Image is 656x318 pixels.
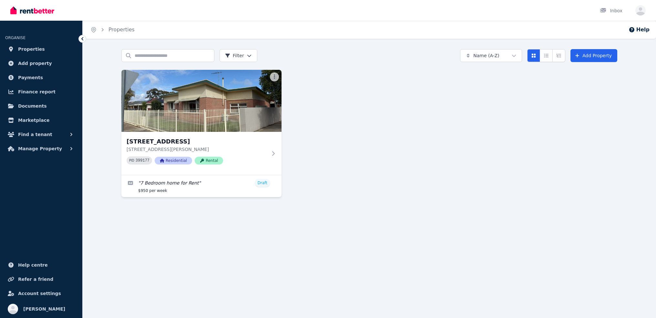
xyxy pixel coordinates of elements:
[18,145,62,153] span: Manage Property
[552,49,565,62] button: Expanded list view
[600,7,622,14] div: Inbox
[5,85,77,98] a: Finance report
[18,74,43,81] span: Payments
[83,21,142,39] nav: Breadcrumb
[18,59,52,67] span: Add property
[527,49,565,62] div: View options
[270,72,279,81] button: More options
[18,131,52,138] span: Find a tenant
[18,88,56,96] span: Finance report
[5,128,77,141] button: Find a tenant
[18,116,49,124] span: Marketplace
[5,273,77,286] a: Refer a friend
[18,290,61,297] span: Account settings
[5,287,77,300] a: Account settings
[5,71,77,84] a: Payments
[195,157,223,164] span: Rental
[527,49,540,62] button: Card view
[136,158,149,163] code: 399177
[127,146,267,153] p: [STREET_ADDRESS][PERSON_NAME]
[460,49,522,62] button: Name (A-Z)
[127,137,267,146] h3: [STREET_ADDRESS]
[121,70,282,175] a: 89 Cleveland Terrace, Ottoway[STREET_ADDRESS][STREET_ADDRESS][PERSON_NAME]PID 399177ResidentialRe...
[5,100,77,112] a: Documents
[5,114,77,127] a: Marketplace
[473,52,499,59] span: Name (A-Z)
[225,52,244,59] span: Filter
[5,36,26,40] span: ORGANISE
[5,259,77,271] a: Help centre
[18,261,48,269] span: Help centre
[18,275,53,283] span: Refer a friend
[23,305,65,313] span: [PERSON_NAME]
[18,102,47,110] span: Documents
[121,70,282,132] img: 89 Cleveland Terrace, Ottoway
[5,43,77,56] a: Properties
[540,49,553,62] button: Compact list view
[629,26,650,34] button: Help
[570,49,617,62] a: Add Property
[10,5,54,15] img: RentBetter
[155,157,192,164] span: Residential
[220,49,257,62] button: Filter
[5,57,77,70] a: Add property
[121,175,282,197] a: Edit listing: 7 Bedroom home for Rent
[18,45,45,53] span: Properties
[108,26,135,33] a: Properties
[129,159,134,162] small: PID
[5,142,77,155] button: Manage Property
